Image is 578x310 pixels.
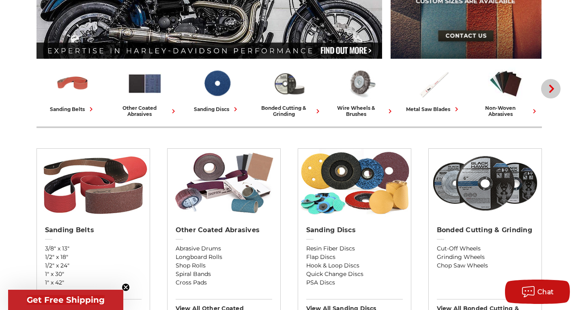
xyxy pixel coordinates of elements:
[112,105,178,117] div: other coated abrasives
[45,270,142,278] a: 1" x 30"
[184,66,250,113] a: sanding discs
[112,66,178,117] a: other coated abrasives
[473,105,539,117] div: non-woven abrasives
[416,66,451,101] img: Metal Saw Blades
[55,66,90,101] img: Sanding Belts
[306,278,403,287] a: PSA Discs
[45,244,142,253] a: 3/8" x 13"
[473,66,539,117] a: non-woven abrasives
[306,270,403,278] a: Quick Change Discs
[406,105,461,113] div: metal saw blades
[306,244,403,253] a: Resin Fiber Discs
[45,253,142,261] a: 1/2" x 18"
[194,105,240,113] div: sanding discs
[298,149,411,218] img: Sanding Discs
[344,66,379,101] img: Wire Wheels & Brushes
[176,244,272,253] a: Abrasive Drums
[256,66,322,117] a: bonded cutting & grinding
[176,261,272,270] a: Shop Rolls
[45,261,142,270] a: 1/2" x 24"
[45,278,142,287] a: 1" x 42"
[256,105,322,117] div: bonded cutting & grinding
[537,288,554,296] span: Chat
[27,295,105,305] span: Get Free Shipping
[437,226,533,234] h2: Bonded Cutting & Grinding
[176,253,272,261] a: Longboard Rolls
[329,66,394,117] a: wire wheels & brushes
[429,149,541,218] img: Bonded Cutting & Grinding
[541,79,561,98] button: Next
[40,66,105,113] a: sanding belts
[401,66,466,113] a: metal saw blades
[168,149,280,218] img: Other Coated Abrasives
[488,66,524,101] img: Non-woven Abrasives
[199,66,235,101] img: Sanding Discs
[176,226,272,234] h2: Other Coated Abrasives
[306,261,403,270] a: Hook & Loop Discs
[329,105,394,117] div: wire wheels & brushes
[37,149,150,218] img: Sanding Belts
[176,270,272,278] a: Spiral Bands
[505,280,570,304] button: Chat
[127,66,163,101] img: Other Coated Abrasives
[271,66,307,101] img: Bonded Cutting & Grinding
[45,226,142,234] h2: Sanding Belts
[306,226,403,234] h2: Sanding Discs
[50,105,95,113] div: sanding belts
[437,244,533,253] a: Cut-Off Wheels
[437,253,533,261] a: Grinding Wheels
[176,278,272,287] a: Cross Pads
[437,261,533,270] a: Chop Saw Wheels
[122,283,130,291] button: Close teaser
[8,290,123,310] div: Get Free ShippingClose teaser
[306,253,403,261] a: Flap Discs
